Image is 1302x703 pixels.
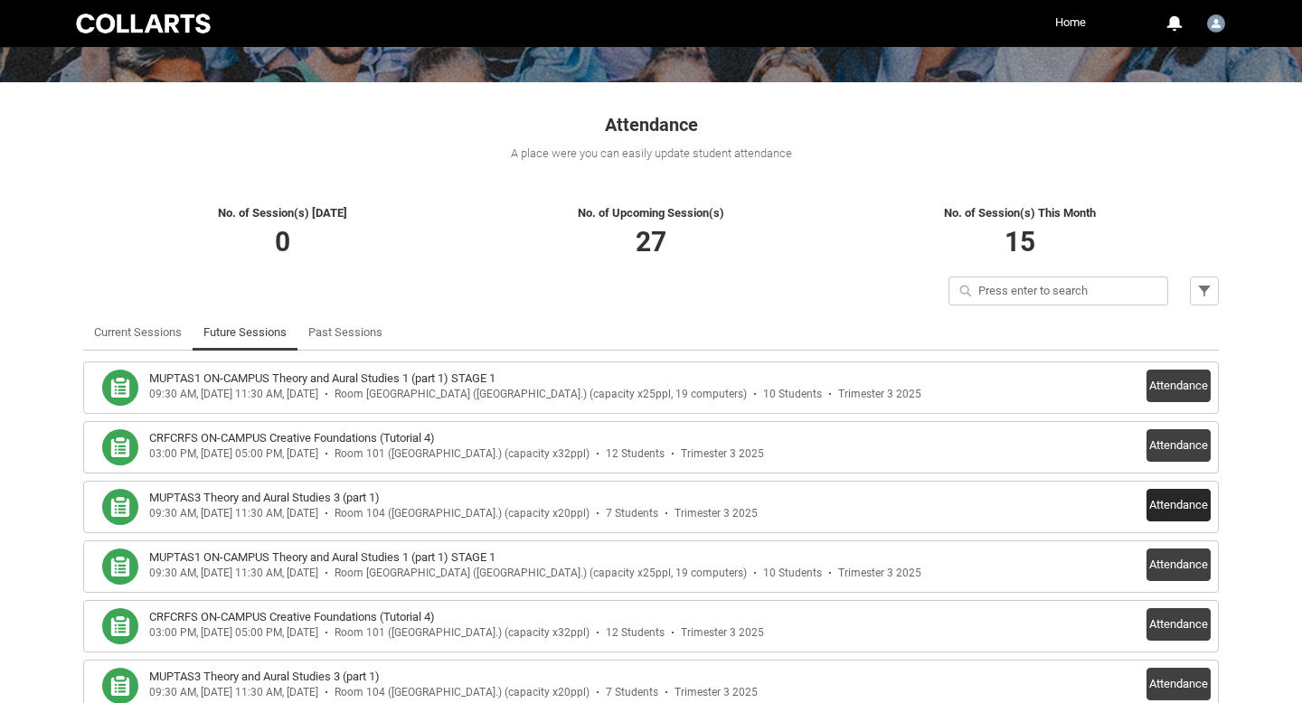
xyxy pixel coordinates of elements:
[606,686,658,699] div: 7 Students
[606,447,665,461] div: 12 Students
[1207,14,1225,33] img: Faculty.rhart
[149,668,380,686] h3: MUPTAS3 Theory and Aural Studies 3 (part 1)
[606,626,665,640] div: 12 Students
[149,388,318,401] div: 09:30 AM, [DATE] 11:30 AM, [DATE]
[297,314,393,351] li: Past Sessions
[149,548,495,567] h3: MUPTAS1 ON-CAMPUS Theory and Aural Studies 1 (part 1) STAGE 1
[335,388,747,401] div: Room [GEOGRAPHIC_DATA] ([GEOGRAPHIC_DATA].) (capacity x25ppl, 19 computers)
[1146,608,1211,641] button: Attendance
[83,145,1219,163] div: A place were you can easily update student attendance
[94,314,182,351] a: Current Sessions
[681,447,764,461] div: Trimester 3 2025
[149,370,495,388] h3: MUPTAS1 ON-CAMPUS Theory and Aural Studies 1 (part 1) STAGE 1
[681,626,764,640] div: Trimester 3 2025
[838,567,921,580] div: Trimester 3 2025
[218,206,347,220] span: No. of Session(s) [DATE]
[149,626,318,640] div: 03:00 PM, [DATE] 05:00 PM, [DATE]
[275,226,290,258] span: 0
[1190,277,1219,305] button: Filter
[1203,7,1230,36] button: User Profile Faculty.rhart
[335,626,590,640] div: Room 101 ([GEOGRAPHIC_DATA].) (capacity x32ppl)
[763,567,822,580] div: 10 Students
[203,314,287,351] a: Future Sessions
[149,429,435,447] h3: CRFCRFS ON-CAMPUS Creative Foundations (Tutorial 4)
[606,507,658,520] div: 7 Students
[335,447,590,461] div: Room 101 ([GEOGRAPHIC_DATA].) (capacity x32ppl)
[1005,226,1035,258] span: 15
[335,567,747,580] div: Room [GEOGRAPHIC_DATA] ([GEOGRAPHIC_DATA].) (capacity x25ppl, 19 computers)
[1146,429,1211,462] button: Attendance
[83,314,193,351] li: Current Sessions
[1146,489,1211,521] button: Attendance
[1051,9,1090,36] a: Home
[636,226,666,258] span: 27
[605,114,698,136] span: Attendance
[149,447,318,461] div: 03:00 PM, [DATE] 05:00 PM, [DATE]
[308,314,382,351] a: Past Sessions
[149,507,318,520] div: 09:30 AM, [DATE] 11:30 AM, [DATE]
[838,388,921,401] div: Trimester 3 2025
[578,206,724,220] span: No. of Upcoming Session(s)
[149,489,380,507] h3: MUPTAS3 Theory and Aural Studies 3 (part 1)
[149,567,318,580] div: 09:30 AM, [DATE] 11:30 AM, [DATE]
[1146,668,1211,700] button: Attendance
[944,206,1096,220] span: No. of Session(s) This Month
[335,686,590,699] div: Room 104 ([GEOGRAPHIC_DATA].) (capacity x20ppl)
[149,608,435,626] h3: CRFCRFS ON-CAMPUS Creative Foundations (Tutorial 4)
[335,507,590,520] div: Room 104 ([GEOGRAPHIC_DATA].) (capacity x20ppl)
[948,277,1168,305] input: Press enter to search
[675,507,758,520] div: Trimester 3 2025
[1146,370,1211,402] button: Attendance
[675,686,758,699] div: Trimester 3 2025
[763,388,822,401] div: 10 Students
[149,686,318,699] div: 09:30 AM, [DATE] 11:30 AM, [DATE]
[193,314,297,351] li: Future Sessions
[1146,548,1211,581] button: Attendance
